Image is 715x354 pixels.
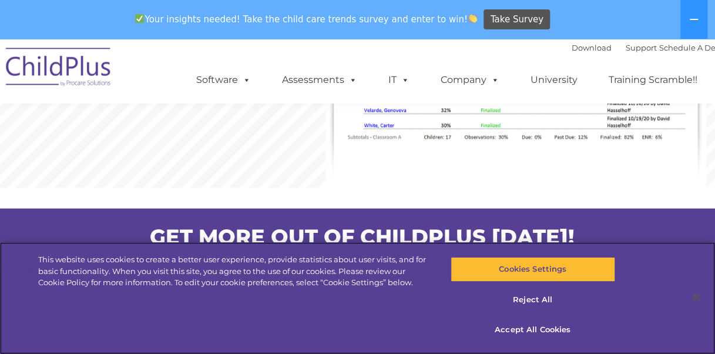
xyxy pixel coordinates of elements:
[468,14,477,23] img: 👏
[683,284,709,310] button: Close
[519,68,589,92] a: University
[38,254,429,289] div: This website uses cookies to create a better user experience, provide statistics about user visit...
[270,68,369,92] a: Assessments
[377,68,421,92] a: IT
[451,288,615,312] button: Reject All
[184,68,263,92] a: Software
[451,318,615,342] button: Accept All Cookies
[491,9,543,30] span: Take Survey
[130,8,482,31] span: Your insights needed! Take the child care trends survey and enter to win!
[135,14,144,23] img: ✅
[429,68,511,92] a: Company
[484,9,550,30] a: Take Survey
[9,223,715,249] h2: Get More Out Of ChildPlus [DATE]!
[572,43,612,52] a: Download
[451,257,615,282] button: Cookies Settings
[626,43,657,52] a: Support
[597,68,709,92] a: Training Scramble!!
